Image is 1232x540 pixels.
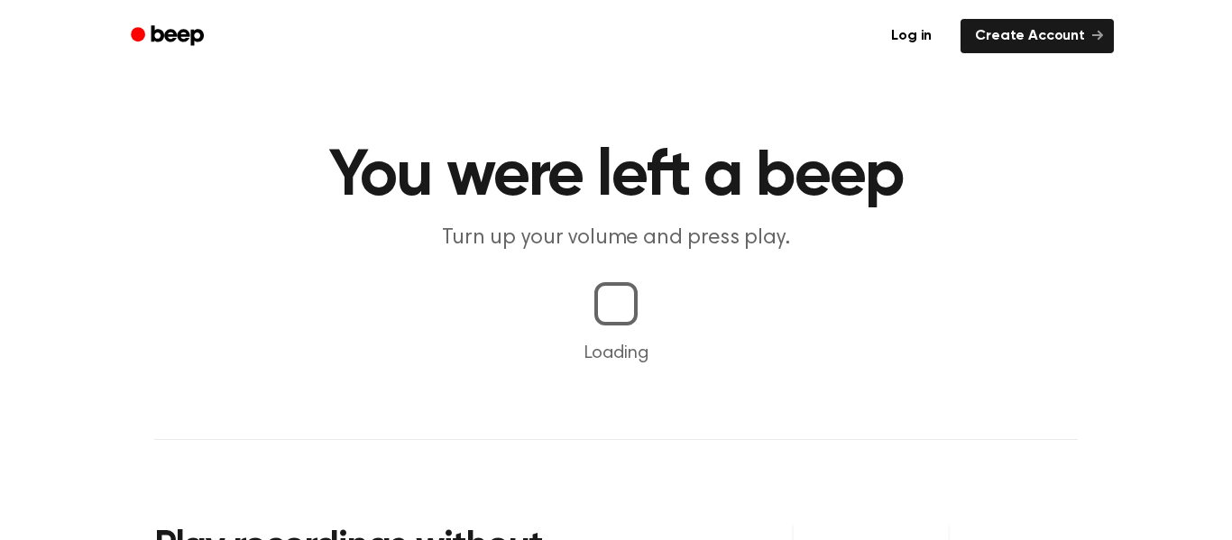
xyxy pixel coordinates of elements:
[270,224,962,253] p: Turn up your volume and press play.
[961,19,1114,53] a: Create Account
[22,340,1210,367] p: Loading
[873,15,950,57] a: Log in
[154,144,1078,209] h1: You were left a beep
[118,19,220,54] a: Beep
